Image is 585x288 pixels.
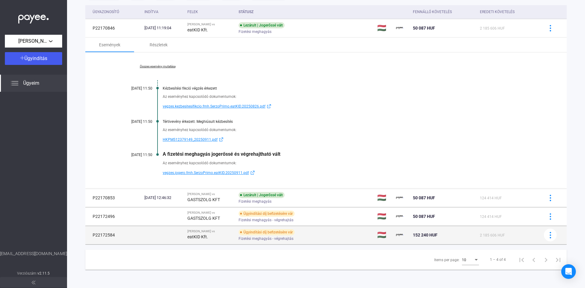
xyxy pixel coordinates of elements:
[239,211,295,217] div: Ügyindítási díj befizetésére vár
[5,52,62,65] button: Ügyindítás
[413,195,435,200] span: 50 087 HUF
[93,8,119,16] div: Ügyazonosító
[480,8,515,16] div: Eredeti követelés
[516,254,528,266] button: First page
[163,169,536,176] a: vegzes.jogero.fmh.SerzoPrimo.eatKID.20250911.pdfexternal-link-blue
[163,151,536,157] div: A fizetési meghagyás jogerőssé és végrehajtható vált
[239,22,285,28] div: Lezárult | Jogerőssé vált
[144,8,158,16] div: Indítva
[462,258,466,262] span: 10
[544,22,557,34] button: more-blue
[239,235,293,242] span: Fizetési meghagyás - végrehajtás
[37,271,50,276] strong: v2.11.5
[163,94,536,100] div: Az eseményhez kapcsolódó dokumentumok:
[413,26,435,30] span: 50 087 HUF
[99,41,120,48] div: Események
[561,264,576,279] div: Open Intercom Messenger
[434,256,459,264] div: Items per page:
[375,226,394,244] td: 🇭🇺
[239,28,271,35] span: Fizetési meghagyás
[396,231,403,239] img: payee-logo
[187,216,220,221] strong: GASTSZOLG KFT
[163,127,536,133] div: Az eseményhez kapcsolódó dokumentumok:
[144,195,183,201] div: [DATE] 12:46:32
[20,56,24,60] img: plus-white.svg
[187,8,198,16] div: Felek
[480,233,505,237] span: 2 185 606 HUF
[116,65,199,68] a: Összes esemény mutatása
[480,8,536,16] div: Eredeti követelés
[187,27,208,32] strong: eatKID Kft.
[11,80,18,87] img: list.svg
[163,119,536,124] div: Tértivevény érkezett: Meghiúsult kézbesítés
[163,103,265,110] span: vegzes.kezbesitesifikcio.fmh.SerzoPrimo.eatKID.20250826.pdf
[144,25,183,31] div: [DATE] 11:19:04
[480,196,502,200] span: 124 414 HUF
[413,233,438,237] span: 152 240 HUF
[163,103,536,110] a: vegzes.kezbesitesifikcio.fmh.SerzoPrimo.eatKID.20250826.pdfexternal-link-blue
[218,137,225,142] img: external-link-blue
[239,229,295,235] div: Ügyindítási díj befizetésére vár
[116,153,152,157] div: [DATE] 11:50
[187,197,220,202] strong: GASTSZOLG KFT
[32,281,35,284] img: arrow-double-left-grey.svg
[239,198,271,205] span: Fizetési meghagyás
[5,35,62,48] button: [PERSON_NAME]
[18,11,49,24] img: white-payee-white-dot.svg
[547,25,554,31] img: more-blue
[93,8,140,16] div: Ügyazonosító
[375,19,394,37] td: 🇭🇺
[265,104,273,108] img: external-link-blue
[187,8,233,16] div: Felek
[547,213,554,220] img: more-blue
[528,254,540,266] button: Previous page
[490,256,506,263] div: 1 – 4 of 4
[187,211,233,215] div: [PERSON_NAME] vs
[396,194,403,201] img: payee-logo
[413,8,452,16] div: Fennálló követelés
[462,256,479,263] mat-select: Items per page:
[396,24,403,32] img: payee-logo
[544,210,557,223] button: more-blue
[116,86,152,91] div: [DATE] 11:50
[396,213,403,220] img: payee-logo
[187,234,208,239] strong: eatKID Kft.
[85,226,142,244] td: P22172584
[480,26,505,30] span: 2 185 606 HUF
[163,136,218,143] span: HKPM512379149_20250911.pdf
[85,19,142,37] td: P22170846
[187,229,233,233] div: [PERSON_NAME] vs
[544,191,557,204] button: more-blue
[540,254,552,266] button: Next page
[236,5,375,19] th: Státusz
[163,86,536,91] div: Kézbesítési fikció végzés érkezett
[249,170,256,175] img: external-link-blue
[413,8,475,16] div: Fennálló követelés
[375,207,394,226] td: 🇭🇺
[547,195,554,201] img: more-blue
[85,207,142,226] td: P22172496
[547,232,554,238] img: more-blue
[552,254,564,266] button: Last page
[163,136,536,143] a: HKPM512379149_20250911.pdfexternal-link-blue
[239,192,285,198] div: Lezárult | Jogerőssé vált
[150,41,168,48] div: Részletek
[163,160,536,166] div: Az eseményhez kapcsolódó dokumentumok:
[23,80,39,87] span: Ügyeim
[116,119,152,124] div: [DATE] 11:50
[187,23,233,26] div: [PERSON_NAME] vs
[163,169,249,176] span: vegzes.jogero.fmh.SerzoPrimo.eatKID.20250911.pdf
[239,216,293,224] span: Fizetési meghagyás - végrehajtás
[375,189,394,207] td: 🇭🇺
[480,215,502,219] span: 124 414 HUF
[18,37,49,45] span: [PERSON_NAME]
[85,189,142,207] td: P22170853
[187,192,233,196] div: [PERSON_NAME] vs
[144,8,183,16] div: Indítva
[544,229,557,241] button: more-blue
[413,214,435,219] span: 50 087 HUF
[24,55,47,61] span: Ügyindítás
